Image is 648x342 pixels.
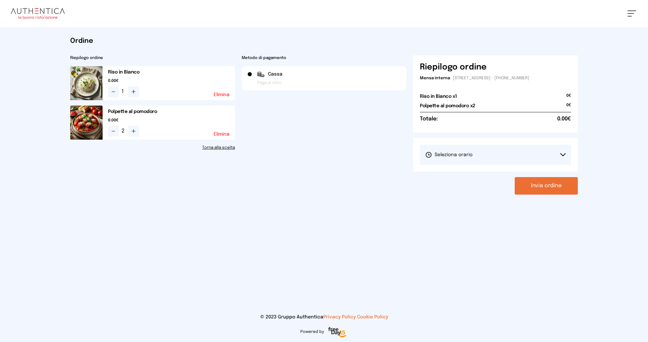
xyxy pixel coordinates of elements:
[122,127,126,135] span: 2
[420,93,457,100] h2: Riso in Bianco x1
[214,132,230,137] button: Elimina
[420,62,487,73] h6: Riepilogo ordine
[566,103,571,112] span: 0€
[11,8,65,19] img: logo.8f33a47.png
[108,108,235,115] h2: Polpette al pomodoro
[122,88,126,96] span: 1
[357,315,388,319] a: Cookie Policy
[566,93,571,103] span: 0€
[70,36,578,46] h1: Ordine
[108,69,235,76] h2: Riso in Bianco
[420,103,475,109] h2: Polpette al pomodoro x2
[420,115,438,123] h6: Totale:
[257,80,282,86] span: Paga al ritiro
[323,315,356,319] a: Privacy Policy
[327,326,348,339] img: logo-freeday.3e08031.png
[268,71,282,78] span: Cassa
[420,76,571,81] p: - [STREET_ADDRESS] - [PHONE_NUMBER]
[70,55,235,61] h2: Riepilogo ordine
[214,92,230,97] button: Elimina
[11,314,637,320] p: © 2023 Gruppo Authentica
[300,329,324,335] span: Powered by
[425,151,473,158] span: Seleziona orario
[557,115,571,123] span: 0.00€
[70,66,103,100] img: media
[108,118,235,123] span: 0.00€
[515,177,578,195] button: Invia ordine
[420,145,571,165] button: Seleziona orario
[242,55,406,61] h2: Metodo di pagamento
[70,106,103,140] img: media
[108,78,235,84] span: 0.00€
[420,76,450,80] span: Mensa interna
[70,145,235,150] a: Torna alla scelta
